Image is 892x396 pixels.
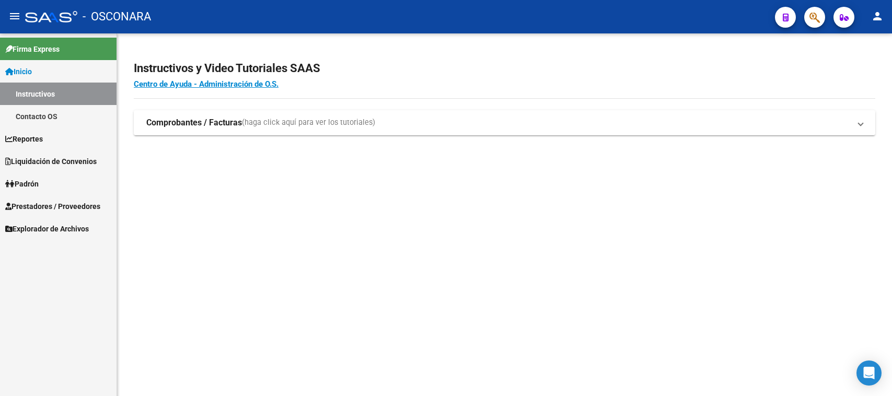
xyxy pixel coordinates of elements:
span: Liquidación de Convenios [5,156,97,167]
span: Explorador de Archivos [5,223,89,235]
mat-icon: menu [8,10,21,22]
a: Centro de Ayuda - Administración de O.S. [134,79,279,89]
span: Inicio [5,66,32,77]
span: Prestadores / Proveedores [5,201,100,212]
strong: Comprobantes / Facturas [146,117,242,129]
span: Firma Express [5,43,60,55]
span: (haga click aquí para ver los tutoriales) [242,117,375,129]
mat-icon: person [871,10,884,22]
span: Reportes [5,133,43,145]
span: Padrón [5,178,39,190]
h2: Instructivos y Video Tutoriales SAAS [134,59,875,78]
span: - OSCONARA [83,5,151,28]
mat-expansion-panel-header: Comprobantes / Facturas(haga click aquí para ver los tutoriales) [134,110,875,135]
div: Open Intercom Messenger [856,360,882,386]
